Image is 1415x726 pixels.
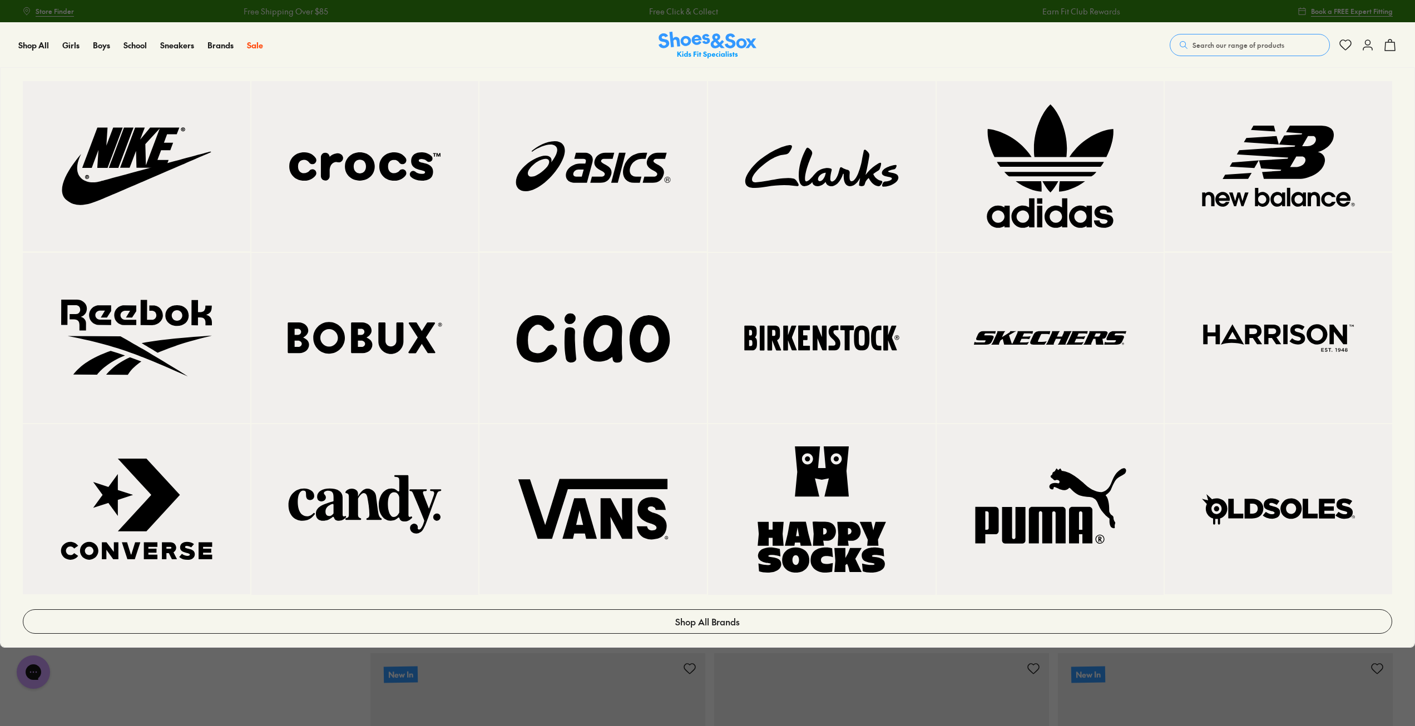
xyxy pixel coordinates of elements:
[637,6,706,17] a: Free Click & Collect
[384,666,418,683] p: New In
[207,39,234,51] a: Brands
[36,6,74,16] span: Store Finder
[93,39,110,51] a: Boys
[123,39,147,51] a: School
[11,652,56,693] iframe: Gorgias live chat messenger
[247,39,263,51] a: Sale
[1170,34,1330,56] button: Search our range of products
[675,615,740,628] span: Shop All Brands
[18,39,49,51] a: Shop All
[22,1,74,21] a: Store Finder
[659,32,756,59] img: SNS_Logo_Responsive.svg
[1071,666,1105,683] p: New In
[1298,1,1393,21] a: Book a FREE Expert Fitting
[23,609,1392,634] a: Shop All Brands
[1030,6,1107,17] a: Earn Fit Club Rewards
[1193,40,1284,50] span: Search our range of products
[1311,6,1393,16] span: Book a FREE Expert Fitting
[160,39,194,51] a: Sneakers
[659,32,756,59] a: Shoes & Sox
[62,39,80,51] a: Girls
[231,6,316,17] a: Free Shipping Over $85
